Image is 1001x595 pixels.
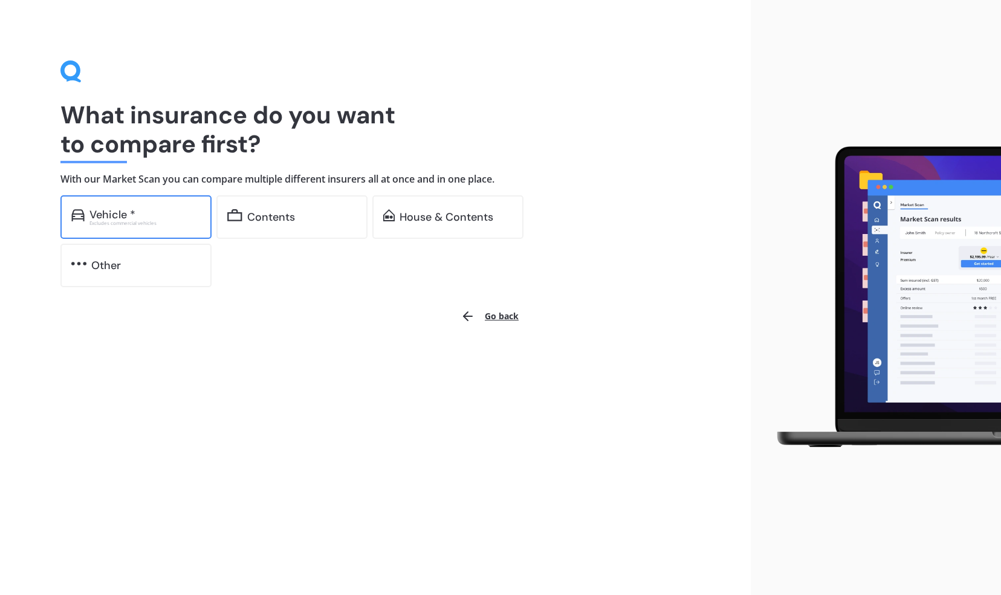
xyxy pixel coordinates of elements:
div: House & Contents [400,211,493,223]
div: Excludes commercial vehicles [89,221,201,226]
img: content.01f40a52572271636b6f.svg [227,209,242,221]
img: home-and-contents.b802091223b8502ef2dd.svg [383,209,395,221]
img: car.f15378c7a67c060ca3f3.svg [71,209,85,221]
div: Contents [247,211,295,223]
img: laptop.webp [760,140,1001,455]
img: other.81dba5aafe580aa69f38.svg [71,258,86,270]
button: Go back [453,302,526,331]
div: Vehicle * [89,209,135,221]
h1: What insurance do you want to compare first? [60,100,690,158]
div: Other [91,259,121,271]
h4: With our Market Scan you can compare multiple different insurers all at once and in one place. [60,173,690,186]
